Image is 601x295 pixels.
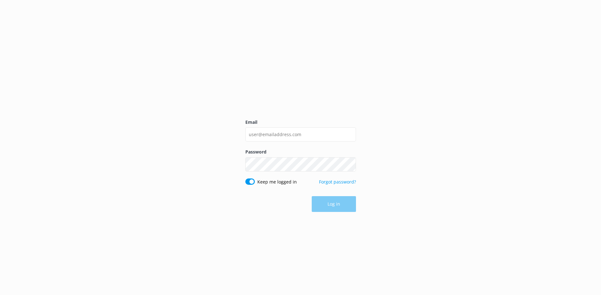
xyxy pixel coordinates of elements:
label: Email [245,119,356,126]
a: Forgot password? [319,179,356,185]
label: Keep me logged in [257,178,297,185]
input: user@emailaddress.com [245,127,356,141]
button: Show password [343,158,356,171]
label: Password [245,148,356,155]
